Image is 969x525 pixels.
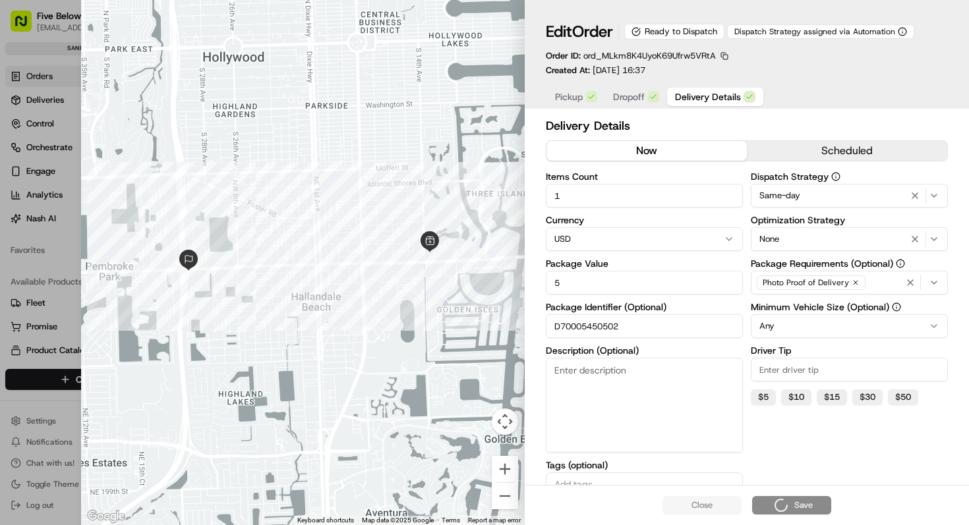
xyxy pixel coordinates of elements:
span: Dispatch Strategy assigned via Automation [734,26,895,37]
div: We're available if you need us! [45,139,167,150]
button: None [751,227,948,251]
label: Optimization Strategy [751,215,948,225]
button: Zoom in [492,456,518,482]
button: Same-day [751,184,948,207]
button: Keyboard shortcuts [297,516,354,525]
h1: Edit [546,21,613,42]
button: scheduled [747,141,947,161]
button: Zoom out [492,483,518,509]
label: Description (Optional) [546,346,743,355]
a: Powered byPylon [93,223,160,233]
h2: Delivery Details [546,117,948,135]
button: Dispatch Strategy [831,172,840,181]
label: Minimum Vehicle Size (Optional) [751,302,948,312]
span: Knowledge Base [26,191,101,204]
button: Package Requirements (Optional) [896,259,905,268]
a: Open this area in Google Maps (opens a new window) [84,508,128,525]
img: Nash [13,13,40,40]
a: 💻API Documentation [106,186,217,209]
div: Ready to Dispatch [624,24,724,40]
a: Report a map error [468,516,521,524]
button: $50 [888,389,918,405]
p: Created At: [546,65,645,76]
label: Package Value [546,259,743,268]
span: Same-day [759,190,800,202]
p: Welcome 👋 [13,53,240,74]
img: 1736555255976-a54dd68f-1ca7-489b-9aae-adbdc363a1c4 [13,126,37,150]
button: now [546,141,747,161]
button: Dispatch Strategy assigned via Automation [727,24,914,39]
span: [DATE] 16:37 [593,65,645,76]
span: Map data ©2025 Google [362,516,434,524]
label: Driver Tip [751,346,948,355]
span: None [759,233,779,245]
span: Pickup [555,90,583,103]
input: Got a question? Start typing here... [34,85,237,99]
p: Order ID: [546,50,716,62]
input: Enter package identifier [546,314,743,338]
label: Currency [546,215,743,225]
div: 📗 [13,192,24,203]
button: $15 [817,389,847,405]
label: Package Identifier (Optional) [546,302,743,312]
input: Enter driver tip [751,358,948,381]
span: ord_MLkm8K4UyoK69Ufrw5VRtA [583,50,716,61]
span: Photo Proof of Delivery [763,277,849,288]
span: Dropoff [613,90,645,103]
input: Enter package value [546,271,743,294]
button: $30 [852,389,883,405]
div: 💻 [111,192,122,203]
button: Map camera controls [492,408,518,435]
a: 📗Knowledge Base [8,186,106,209]
label: Tags (optional) [546,460,743,470]
span: API Documentation [125,191,212,204]
a: Terms (opens in new tab) [442,516,460,524]
button: $10 [781,389,811,405]
div: Start new chat [45,126,216,139]
span: Pylon [131,223,160,233]
button: Minimum Vehicle Size (Optional) [892,302,901,312]
button: $5 [751,389,776,405]
input: Enter items count [546,184,743,207]
input: Add tags [552,476,737,492]
label: Dispatch Strategy [751,172,948,181]
button: Start new chat [224,130,240,146]
span: Delivery Details [675,90,741,103]
img: Google [84,508,128,525]
span: Order [572,21,613,42]
label: Package Requirements (Optional) [751,259,948,268]
label: Items Count [546,172,743,181]
button: Photo Proof of Delivery [751,271,948,294]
